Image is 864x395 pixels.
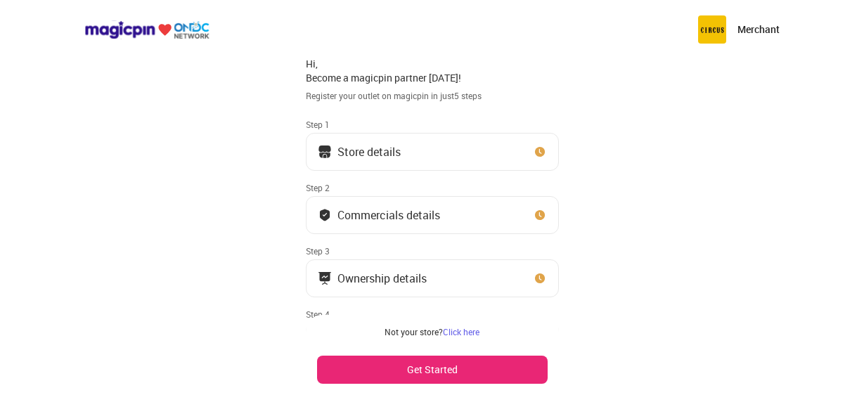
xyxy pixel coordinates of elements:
button: Store details [306,133,559,171]
button: Commercials details [306,196,559,234]
img: clock_icon_new.67dbf243.svg [533,145,547,159]
span: Not your store? [385,326,443,337]
img: circus.b677b59b.png [698,15,726,44]
div: Step 3 [306,245,559,257]
div: Ownership details [337,275,427,282]
div: Store details [337,148,401,155]
div: Hi, Become a magicpin partner [DATE]! [306,57,559,84]
img: clock_icon_new.67dbf243.svg [533,208,547,222]
div: Step 2 [306,182,559,193]
img: storeIcon.9b1f7264.svg [318,145,332,159]
button: Ownership details [306,259,559,297]
img: clock_icon_new.67dbf243.svg [533,271,547,285]
div: Step 1 [306,119,559,130]
div: Commercials details [337,212,440,219]
img: commercials_icon.983f7837.svg [318,271,332,285]
p: Merchant [737,22,780,37]
button: Get Started [317,356,548,384]
img: ondc-logo-new-small.8a59708e.svg [84,20,209,39]
div: Register your outlet on magicpin in just 5 steps [306,90,559,102]
div: Step 4 [306,309,559,320]
img: bank_details_tick.fdc3558c.svg [318,208,332,222]
a: Click here [443,326,479,337]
